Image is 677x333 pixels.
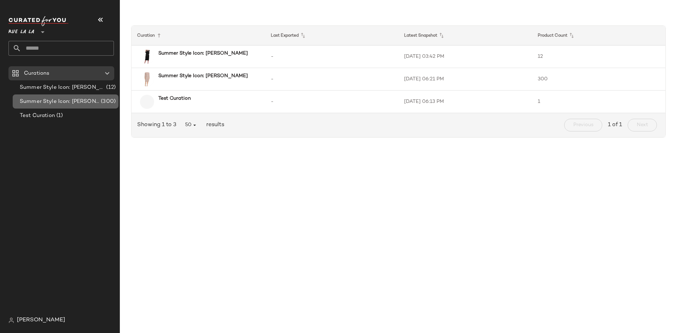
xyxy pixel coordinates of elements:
[158,95,191,102] b: Test Curation
[158,50,248,57] b: Summer Style Icon: [PERSON_NAME]
[24,69,49,78] span: Curations
[532,26,666,45] th: Product Count
[179,119,203,131] button: 50
[265,26,399,45] th: Last Exported
[8,24,34,37] span: Rue La La
[185,122,198,128] span: 50
[17,316,65,325] span: [PERSON_NAME]
[265,45,399,68] td: -
[55,112,63,120] span: (1)
[398,68,532,91] td: [DATE] 06:21 PM
[105,84,116,92] span: (12)
[132,26,265,45] th: Curation
[532,45,666,68] td: 12
[158,72,248,80] b: Summer Style Icon: [PERSON_NAME]
[8,317,14,323] img: svg%3e
[203,121,224,129] span: results
[398,45,532,68] td: [DATE] 03:42 PM
[99,98,116,106] span: (300)
[265,68,399,91] td: -
[20,98,99,106] span: Summer Style Icon: [PERSON_NAME]
[398,91,532,113] td: [DATE] 06:13 PM
[265,91,399,113] td: -
[20,84,105,92] span: Summer Style Icon: [PERSON_NAME]
[608,121,622,129] span: 1 of 1
[137,121,179,129] span: Showing 1 to 3
[398,26,532,45] th: Latest Snapshot
[20,112,55,120] span: Test Curation
[8,16,68,26] img: cfy_white_logo.C9jOOHJF.svg
[532,68,666,91] td: 300
[532,91,666,113] td: 1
